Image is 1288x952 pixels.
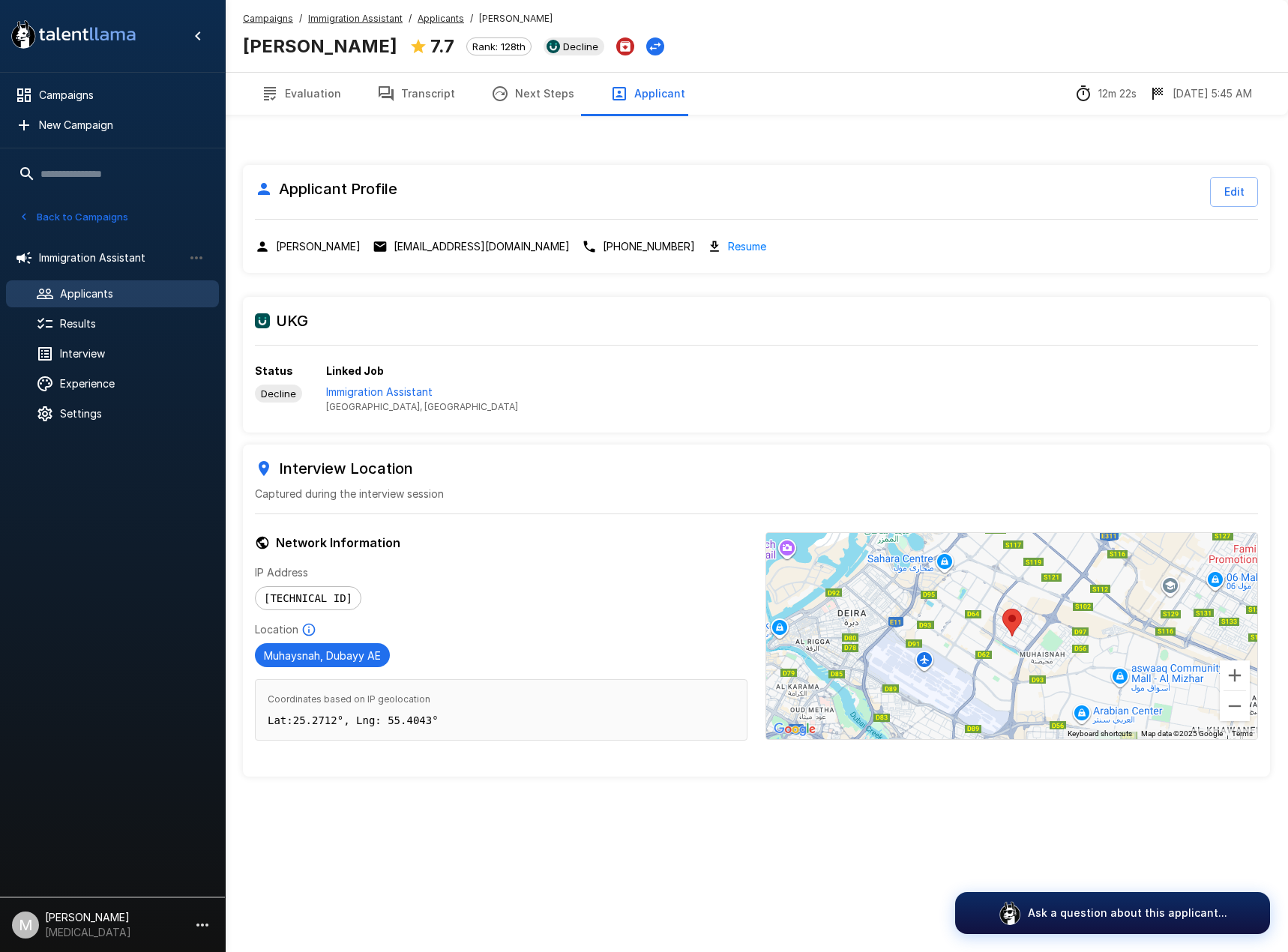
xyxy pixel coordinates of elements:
div: View profile in UKG [255,385,302,403]
b: [PERSON_NAME] [243,35,397,57]
p: 12m 22s [1098,86,1137,101]
b: 7.7 [430,35,454,57]
a: Terms (opens in new tab) [1232,729,1253,738]
span: [GEOGRAPHIC_DATA], [GEOGRAPHIC_DATA] [326,400,518,415]
button: Applicant [592,73,703,115]
p: Immigration Assistant [326,385,518,400]
div: Click to copy [582,239,695,254]
button: Evaluation [243,73,359,115]
button: Keyboard shortcuts [1068,729,1132,739]
h6: UKG [255,309,1258,333]
div: The date and time when the interview was completed [1149,85,1252,103]
h6: Applicant Profile [255,177,397,201]
p: Location [255,622,298,637]
h6: Network Information [255,532,747,553]
span: Rank: 128th [467,40,531,52]
div: The time between starting and completing the interview [1074,85,1137,103]
span: Decline [255,388,302,400]
span: Map data ©2025 Google [1141,729,1223,738]
img: ukg_logo.jpeg [255,313,270,328]
p: [PERSON_NAME] [276,239,361,254]
p: [EMAIL_ADDRESS][DOMAIN_NAME] [394,239,570,254]
p: IP Address [255,565,747,580]
button: Change Stage [646,37,664,55]
span: Decline [557,40,604,52]
a: View job in UKG [326,385,518,415]
a: Resume [728,238,766,255]
div: View profile in UKG [544,37,604,55]
div: Download resume [707,238,766,255]
button: Zoom out [1220,691,1250,721]
span: Coordinates based on IP geolocation [268,692,735,707]
svg: Based on IP Address and not guaranteed to be accurate [301,622,316,637]
button: Next Steps [473,73,592,115]
button: Archive Applicant [616,37,634,55]
a: Open this area in Google Maps (opens a new window) [770,720,819,739]
div: Click to copy [255,239,361,254]
img: Google [770,720,819,739]
button: Transcript [359,73,473,115]
b: Linked Job [326,364,384,377]
button: Edit [1210,177,1258,207]
p: [DATE] 5:45 AM [1173,86,1252,101]
p: [PHONE_NUMBER] [603,239,695,254]
p: Lat: 25.2712 °, Lng: 55.4043 ° [268,713,735,728]
span: Muhaysnah, Dubayy AE [255,649,390,662]
h6: Interview Location [255,457,1258,480]
img: ukg_logo.jpeg [547,40,560,53]
span: [TECHNICAL_ID] [256,592,361,604]
b: Status [255,364,293,377]
button: Zoom in [1220,660,1250,690]
p: Captured during the interview session [255,486,1258,501]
